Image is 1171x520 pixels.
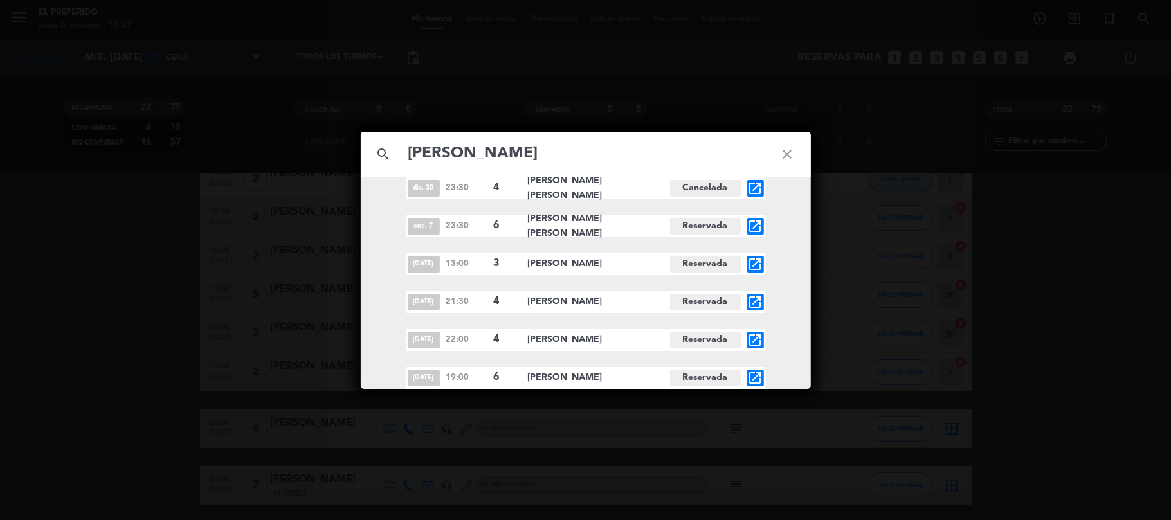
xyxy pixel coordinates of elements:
[528,174,670,203] span: [PERSON_NAME] [PERSON_NAME]
[408,294,440,310] span: [DATE]
[670,218,741,235] span: Reservada
[494,255,517,272] span: 3
[407,141,765,167] input: Buscar reservas
[748,370,763,386] i: open_in_new
[670,256,741,273] span: Reservada
[494,293,517,310] span: 4
[748,181,763,196] i: open_in_new
[528,211,670,241] span: [PERSON_NAME] [PERSON_NAME]
[408,180,440,197] span: dic. 30
[748,332,763,348] i: open_in_new
[670,180,741,197] span: Cancelada
[494,369,517,386] span: 6
[408,332,440,348] span: [DATE]
[446,333,487,346] span: 22:00
[765,131,811,177] i: close
[494,179,517,196] span: 4
[748,294,763,310] i: open_in_new
[408,256,440,273] span: [DATE]
[670,294,741,310] span: Reservada
[446,295,487,309] span: 21:30
[446,181,487,195] span: 23:30
[446,257,487,271] span: 13:00
[670,332,741,348] span: Reservada
[446,371,487,384] span: 19:00
[748,256,763,272] i: open_in_new
[528,370,670,385] span: [PERSON_NAME]
[528,332,670,347] span: [PERSON_NAME]
[528,294,670,309] span: [PERSON_NAME]
[494,331,517,348] span: 4
[408,218,440,235] span: ene. 7
[528,256,670,271] span: [PERSON_NAME]
[361,131,407,177] i: search
[670,370,741,386] span: Reservada
[494,217,517,234] span: 6
[748,219,763,234] i: open_in_new
[408,370,440,386] span: [DATE]
[446,219,487,233] span: 23:30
